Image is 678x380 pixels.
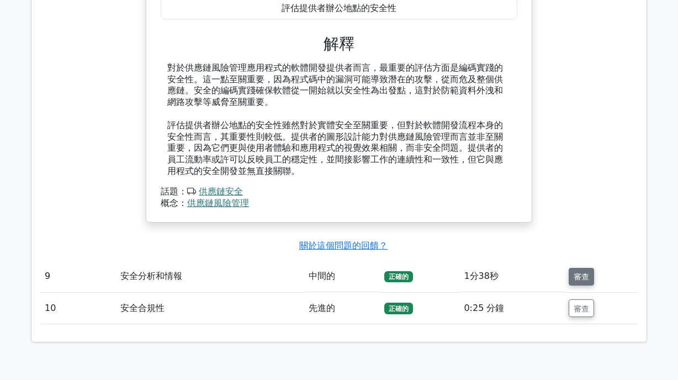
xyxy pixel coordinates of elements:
[199,186,243,197] a: 供應鏈安全
[161,186,187,197] font: 話題：
[464,303,504,313] font: 0:25 分鐘
[574,304,589,313] font: 審查
[574,272,589,281] font: 審查
[389,273,409,281] font: 正確的
[120,303,165,313] font: 安全合規性
[299,240,388,251] a: 關於這個問題的回饋？
[569,268,594,286] button: 審查
[569,299,594,317] button: 審查
[187,198,249,208] a: 供應鏈風險管理
[464,271,499,281] font: 1分38秒
[45,303,56,313] font: 10
[309,303,335,313] font: 先進的
[167,62,503,107] font: 對於供應鏈風險管理應用程式的軟體開發提供者而言，最重要的評估方面是編碼實踐的安全性。這一點至關重要，因為程式碼中的漏洞可能導致潛在的攻擊，從而危及整個供應鏈。安全的編碼實踐確保軟體從一開始就以安...
[45,271,50,281] font: 9
[161,198,187,208] font: 概念：
[282,3,396,13] font: 評估提供者辦公地點的安全性
[167,120,503,176] font: 評估提供者辦公地點的安全性雖然對於實體安全至關重要，但對於軟體開發流程本身的安全性而言，其重要性則較低。提供者的圖形設計能力對供應鏈風險管理而言並非至關重要，因為它們更與使用者體驗和應用程式的視...
[120,271,182,281] font: 安全分析和情報
[389,305,409,313] font: 正確的
[324,35,354,53] font: 解釋
[309,271,335,281] font: 中間的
